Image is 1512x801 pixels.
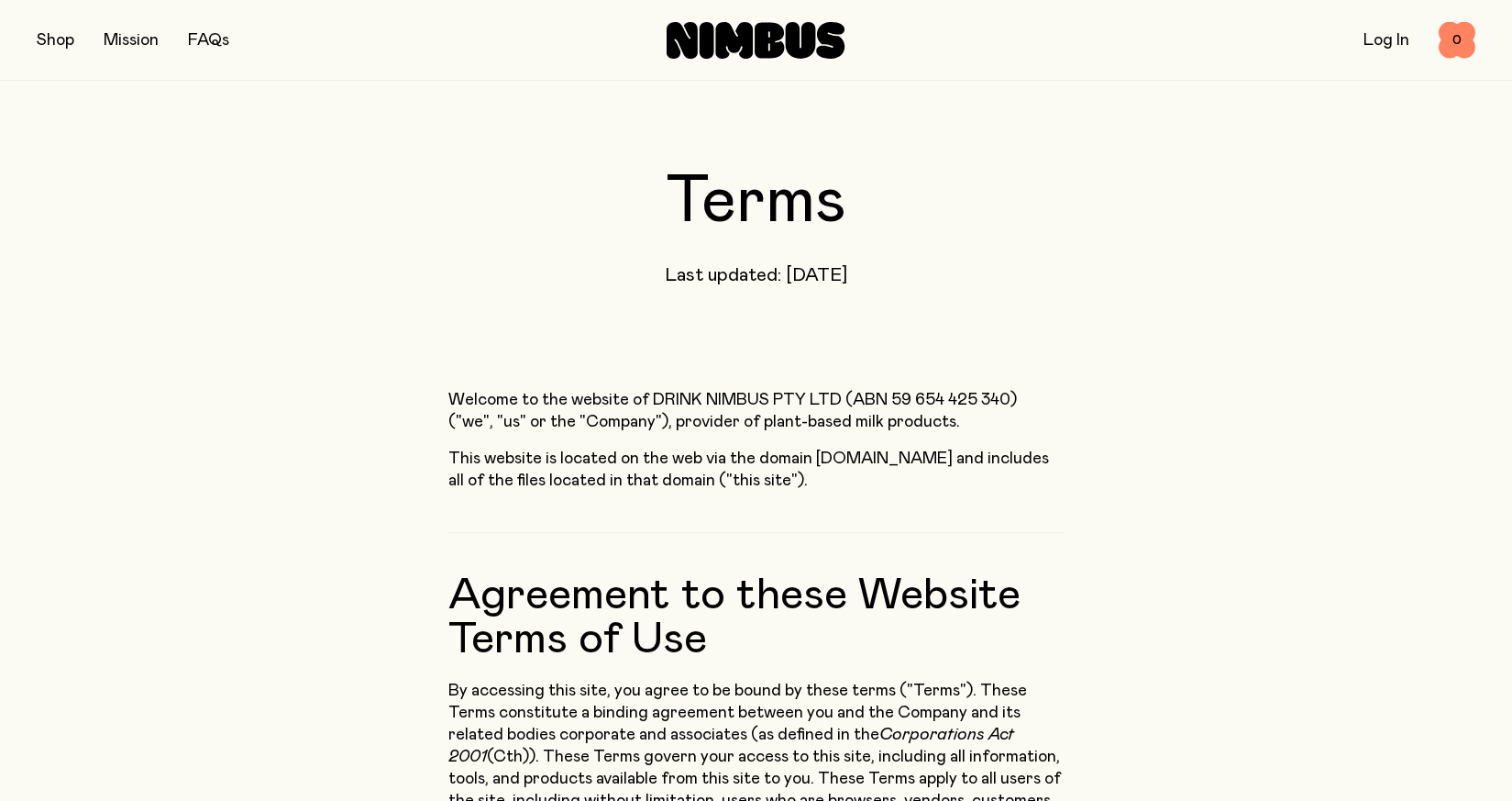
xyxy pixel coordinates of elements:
[37,264,1475,286] p: Last updated: [DATE]
[104,32,159,49] a: Mission
[448,389,1065,433] p: Welcome to the website of DRINK NIMBUS PTY LTD (ABN 59 654 425 340) ("we", "us" or the "Company")...
[1439,22,1475,59] button: 0
[448,727,1014,765] em: Corporations Act 2001
[1363,32,1409,49] a: Log In
[448,532,1065,662] h2: Agreement to these Website Terms of Use
[37,169,1475,235] h1: Terms
[188,32,229,49] a: FAQs
[448,448,1065,492] p: This website is located on the web via the domain [DOMAIN_NAME] and includes all of the files loc...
